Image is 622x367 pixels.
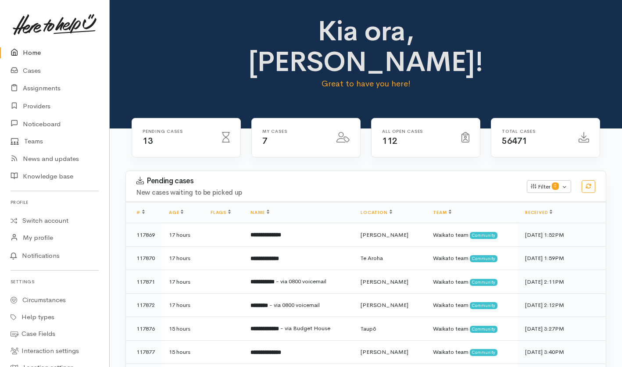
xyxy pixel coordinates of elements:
[162,246,204,270] td: 17 hours
[248,78,483,90] p: Great to have you here!
[162,317,204,341] td: 15 hours
[470,255,497,262] span: Community
[143,129,211,134] h6: Pending cases
[518,293,606,317] td: [DATE] 2:12PM
[361,210,392,215] a: Location
[525,210,552,215] a: Received
[426,317,518,341] td: Waikato team
[250,210,269,215] a: Name
[126,317,162,341] td: 117876
[361,278,408,285] span: [PERSON_NAME]
[502,135,527,146] span: 56471
[11,196,99,208] h6: Profile
[361,325,376,332] span: Taupō
[502,129,568,134] h6: Total cases
[126,223,162,247] td: 117869
[527,180,571,193] button: Filter0
[269,301,320,309] span: - via 0800 voicemail
[143,135,153,146] span: 13
[426,223,518,247] td: Waikato team
[162,293,204,317] td: 17 hours
[552,182,559,189] span: 0
[11,276,99,288] h6: Settings
[136,210,145,215] a: #
[211,210,231,215] a: Flags
[426,340,518,364] td: Waikato team
[262,129,326,134] h6: My cases
[248,16,483,78] h1: Kia ora, [PERSON_NAME]!
[262,135,268,146] span: 7
[433,210,451,215] a: Team
[126,340,162,364] td: 117877
[126,246,162,270] td: 117870
[426,246,518,270] td: Waikato team
[382,129,451,134] h6: All Open cases
[169,210,183,215] a: Age
[470,279,497,286] span: Community
[518,270,606,294] td: [DATE] 2:11PM
[276,278,326,285] span: - via 0800 voicemail
[361,301,408,309] span: [PERSON_NAME]
[162,223,204,247] td: 17 hours
[518,340,606,364] td: [DATE] 3:40PM
[136,189,516,196] h4: New cases waiting to be picked up
[280,324,330,332] span: - via Budget House
[518,317,606,341] td: [DATE] 3:27PM
[162,270,204,294] td: 17 hours
[126,293,162,317] td: 117872
[361,254,383,262] span: Te Aroha
[136,177,516,185] h3: Pending cases
[426,270,518,294] td: Waikato team
[426,293,518,317] td: Waikato team
[382,135,397,146] span: 112
[470,326,497,333] span: Community
[126,270,162,294] td: 117871
[470,349,497,356] span: Community
[518,246,606,270] td: [DATE] 1:59PM
[361,231,408,239] span: [PERSON_NAME]
[162,340,204,364] td: 15 hours
[470,232,497,239] span: Community
[470,302,497,309] span: Community
[518,223,606,247] td: [DATE] 1:52PM
[361,348,408,356] span: [PERSON_NAME]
